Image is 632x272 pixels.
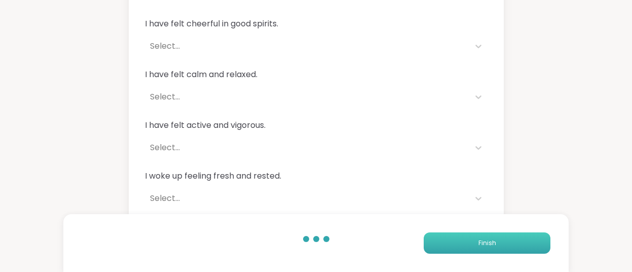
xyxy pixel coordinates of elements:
span: I have felt active and vigorous. [145,119,488,131]
span: I have felt calm and relaxed. [145,69,488,81]
div: Select... [150,91,464,103]
div: Select... [150,40,464,52]
div: Select... [150,192,464,205]
span: Finish [478,239,496,248]
button: Finish [424,232,550,254]
span: I have felt cheerful in good spirits. [145,18,488,30]
span: I woke up feeling fresh and rested. [145,170,488,182]
div: Select... [150,142,464,154]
